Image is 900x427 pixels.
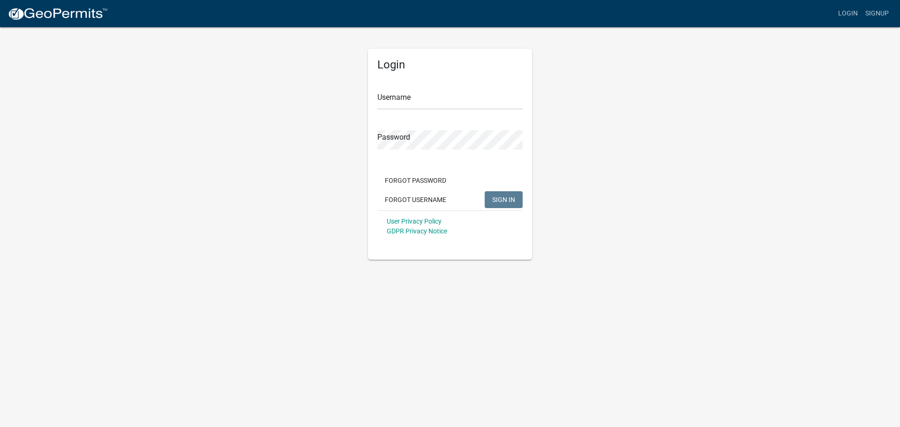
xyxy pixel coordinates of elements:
a: User Privacy Policy [387,217,442,225]
a: Signup [862,5,892,22]
button: SIGN IN [485,191,523,208]
a: Login [834,5,862,22]
h5: Login [377,58,523,72]
button: Forgot Password [377,172,454,189]
span: SIGN IN [492,195,515,203]
a: GDPR Privacy Notice [387,227,447,235]
button: Forgot Username [377,191,454,208]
